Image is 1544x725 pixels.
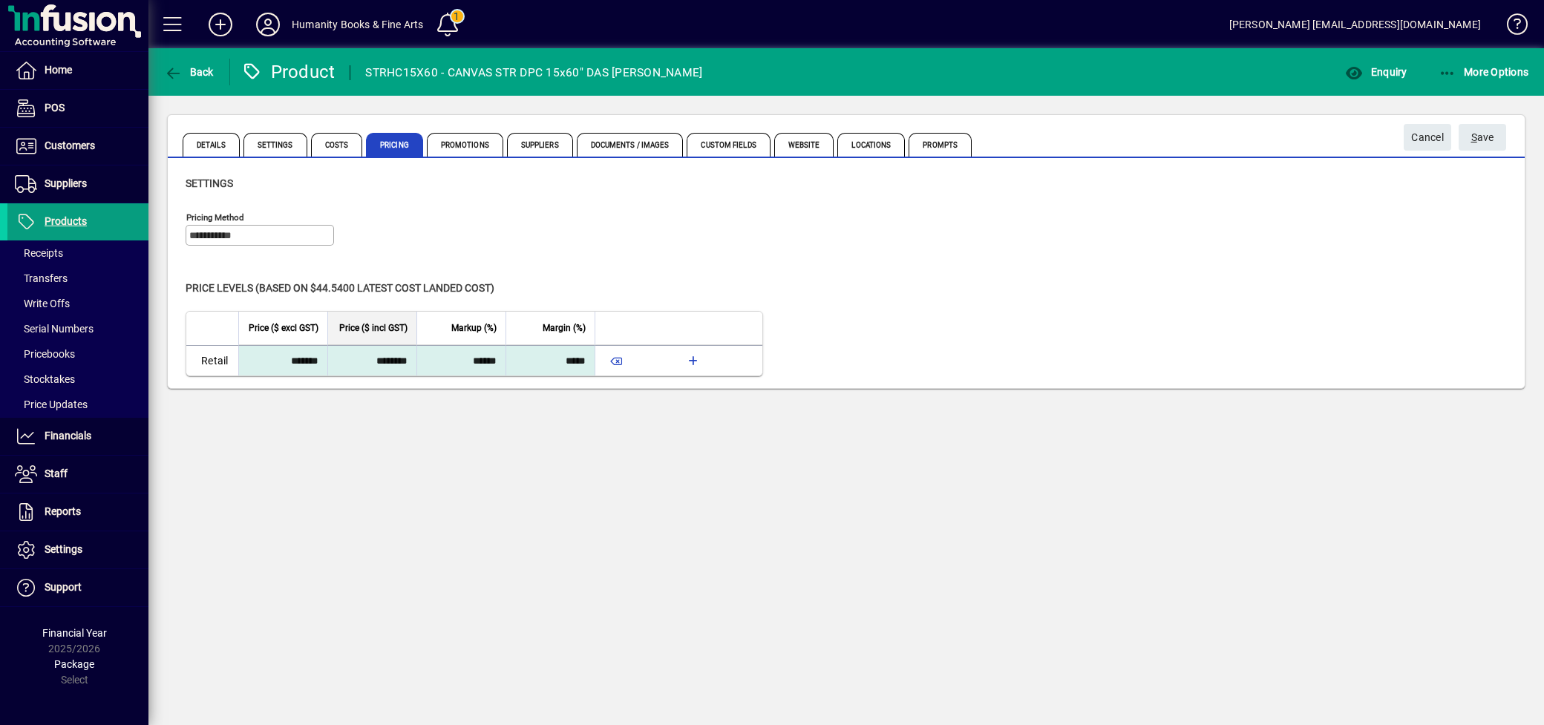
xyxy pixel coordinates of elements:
[45,505,81,517] span: Reports
[1439,66,1529,78] span: More Options
[507,133,573,157] span: Suppliers
[164,66,214,78] span: Back
[186,345,238,375] td: Retail
[241,60,336,84] div: Product
[292,13,424,36] div: Humanity Books & Fine Arts
[311,133,363,157] span: Costs
[577,133,684,157] span: Documents / Images
[909,133,972,157] span: Prompts
[7,569,148,606] a: Support
[7,341,148,367] a: Pricebooks
[45,468,68,479] span: Staff
[45,140,95,151] span: Customers
[1471,131,1477,143] span: S
[1404,124,1451,151] button: Cancel
[244,11,292,38] button: Profile
[15,272,68,284] span: Transfers
[7,456,148,493] a: Staff
[687,133,770,157] span: Custom Fields
[183,133,240,157] span: Details
[1229,13,1481,36] div: [PERSON_NAME] [EMAIL_ADDRESS][DOMAIN_NAME]
[837,133,905,157] span: Locations
[7,52,148,89] a: Home
[45,102,65,114] span: POS
[7,240,148,266] a: Receipts
[365,61,702,85] div: STRHC15X60 - CANVAS STR DPC 15x60" DAS [PERSON_NAME]
[249,320,318,336] span: Price ($ excl GST)
[160,59,217,85] button: Back
[201,320,221,336] span: Level
[7,128,148,165] a: Customers
[1496,3,1525,51] a: Knowledge Base
[1459,124,1506,151] button: Save
[186,177,233,189] span: Settings
[45,543,82,555] span: Settings
[15,348,75,360] span: Pricebooks
[1411,125,1444,150] span: Cancel
[243,133,307,157] span: Settings
[15,373,75,385] span: Stocktakes
[7,90,148,127] a: POS
[15,398,88,410] span: Price Updates
[7,531,148,568] a: Settings
[15,298,70,309] span: Write Offs
[7,316,148,341] a: Serial Numbers
[1435,59,1533,85] button: More Options
[427,133,503,157] span: Promotions
[45,430,91,442] span: Financials
[774,133,834,157] span: Website
[7,266,148,291] a: Transfers
[42,627,107,639] span: Financial Year
[7,367,148,392] a: Stocktakes
[7,165,148,203] a: Suppliers
[148,59,230,85] app-page-header-button: Back
[7,418,148,455] a: Financials
[1345,66,1407,78] span: Enquiry
[186,282,494,294] span: Price levels (based on $44.5400 Latest cost landed cost)
[7,493,148,531] a: Reports
[197,11,244,38] button: Add
[186,212,244,223] mat-label: Pricing method
[1341,59,1410,85] button: Enquiry
[45,215,87,227] span: Products
[15,323,94,335] span: Serial Numbers
[54,658,94,670] span: Package
[7,291,148,316] a: Write Offs
[45,64,72,76] span: Home
[45,581,82,593] span: Support
[451,320,497,336] span: Markup (%)
[45,177,87,189] span: Suppliers
[543,320,586,336] span: Margin (%)
[7,392,148,417] a: Price Updates
[366,133,423,157] span: Pricing
[15,247,63,259] span: Receipts
[339,320,408,336] span: Price ($ incl GST)
[1471,125,1494,150] span: ave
